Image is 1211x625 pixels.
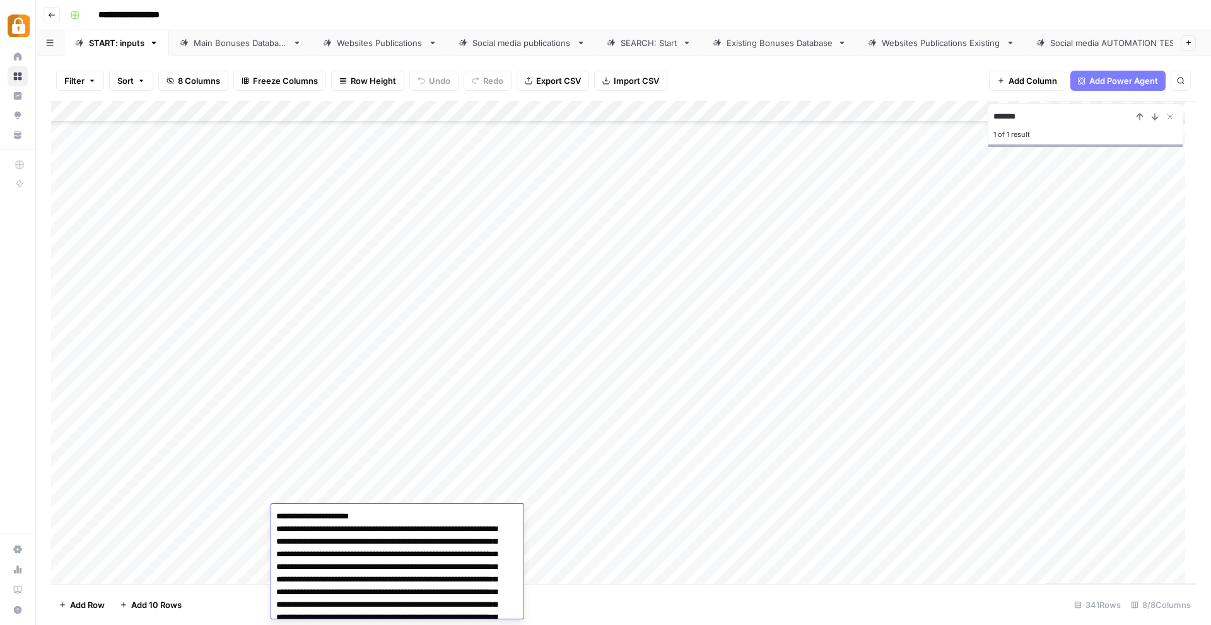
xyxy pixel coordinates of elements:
a: Opportunities [8,105,28,126]
span: Add Column [1009,74,1057,87]
div: Main Bonuses Database [194,37,288,49]
div: 341 Rows [1069,595,1126,615]
button: Next Result [1147,109,1162,124]
a: Insights [8,86,28,106]
div: 8/8 Columns [1126,595,1196,615]
a: Main Bonuses Database [169,30,312,55]
button: Freeze Columns [233,71,326,91]
a: Social media AUTOMATION TEST [1026,30,1207,55]
span: Row Height [351,74,396,87]
span: Add 10 Rows [131,599,182,611]
button: 8 Columns [158,71,228,91]
div: Websites Publications [337,37,423,49]
div: Social media AUTOMATION TEST [1050,37,1182,49]
img: Adzz Logo [8,15,30,37]
button: Add Column [989,71,1065,91]
a: Your Data [8,125,28,145]
button: Workspace: Adzz [8,10,28,42]
button: Undo [409,71,459,91]
span: Freeze Columns [253,74,318,87]
button: Row Height [331,71,404,91]
div: 1 of 1 result [993,127,1178,142]
button: Help + Support [8,600,28,620]
span: Undo [429,74,450,87]
div: START: inputs [89,37,144,49]
a: START: inputs [64,30,169,55]
button: Add Power Agent [1070,71,1166,91]
a: Browse [8,66,28,86]
span: Add Power Agent [1089,74,1158,87]
a: Existing Bonuses Database [702,30,857,55]
div: SEARCH: Start [621,37,677,49]
button: Filter [56,71,104,91]
span: Redo [483,74,503,87]
a: Home [8,47,28,67]
button: Add 10 Rows [112,595,189,615]
span: Import CSV [614,74,659,87]
a: Websites Publications [312,30,448,55]
button: Export CSV [517,71,589,91]
div: Websites Publications Existing [882,37,1001,49]
button: Import CSV [594,71,667,91]
a: SEARCH: Start [596,30,702,55]
a: Websites Publications Existing [857,30,1026,55]
button: Add Row [51,595,112,615]
span: 8 Columns [178,74,220,87]
a: Learning Hub [8,580,28,600]
a: Usage [8,559,28,580]
div: Social media publications [472,37,571,49]
button: Redo [464,71,512,91]
div: Existing Bonuses Database [727,37,833,49]
span: Filter [64,74,85,87]
span: Export CSV [536,74,581,87]
button: Sort [109,71,153,91]
a: Social media publications [448,30,596,55]
button: Close Search [1162,109,1178,124]
a: Settings [8,539,28,559]
button: Previous Result [1132,109,1147,124]
span: Add Row [70,599,105,611]
span: Sort [117,74,134,87]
